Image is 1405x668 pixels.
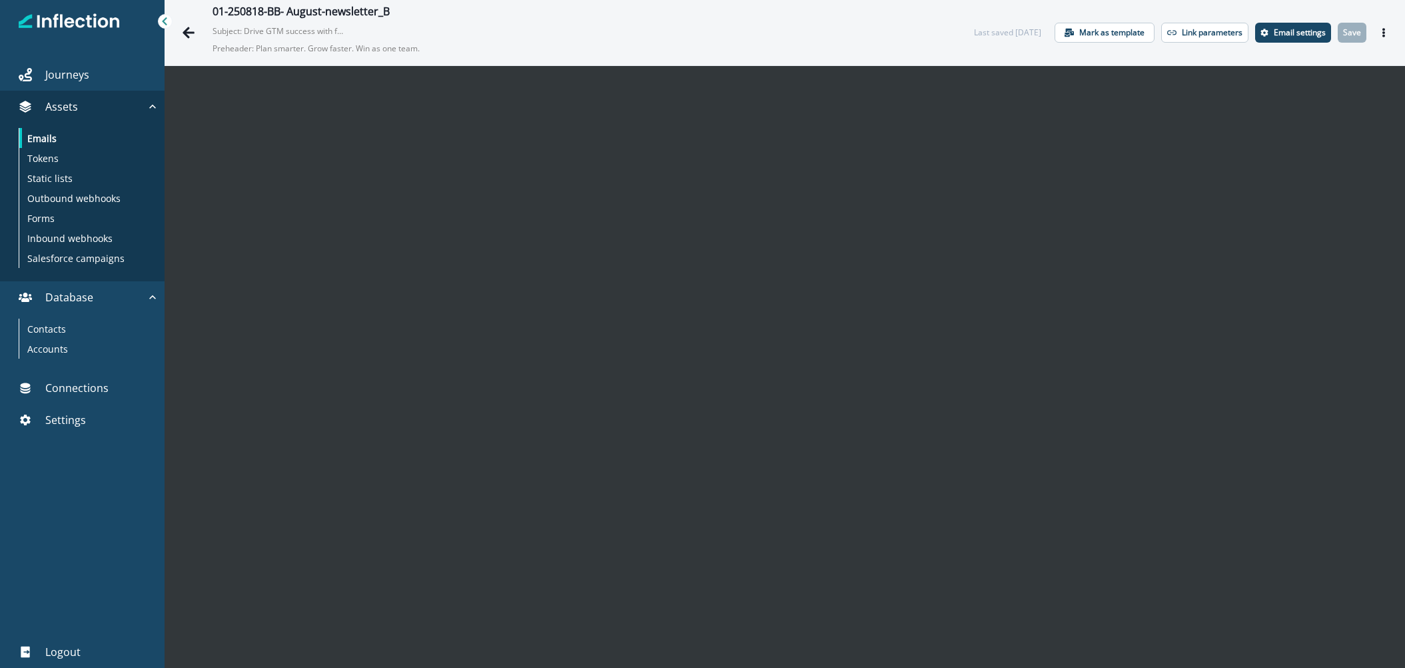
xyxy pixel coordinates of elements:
p: Logout [45,644,81,660]
a: Forms [19,208,154,228]
button: Mark as template [1055,23,1155,43]
p: Mark as template [1079,28,1145,37]
p: Database [45,289,93,305]
p: Email settings [1274,28,1326,37]
p: Contacts [27,322,66,336]
p: Static lists [27,171,73,185]
p: Outbound webhooks [27,191,121,205]
p: Forms [27,211,55,225]
p: Save [1343,28,1361,37]
button: Settings [1255,23,1331,43]
p: Subject: Drive GTM success with fresh resources for team alignment [213,20,346,37]
p: Salesforce campaigns [27,251,125,265]
button: Go back [175,19,202,46]
p: Inbound webhooks [27,231,113,245]
a: Tokens [19,148,154,168]
a: Accounts [19,339,154,359]
p: Tokens [27,151,59,165]
p: Link parameters [1182,28,1242,37]
p: Preheader: Plan smarter. Grow faster. Win as one team. [213,37,546,60]
p: Settings [45,412,86,428]
img: Inflection [19,12,121,31]
a: Emails [19,128,154,148]
a: Inbound webhooks [19,228,154,248]
p: Journeys [45,67,89,83]
button: Actions [1373,23,1394,43]
div: 01-250818-BB- August-newsletter_B [213,5,390,20]
button: Link parameters [1161,23,1248,43]
a: Outbound webhooks [19,188,154,208]
p: Connections [45,380,109,396]
a: Salesforce campaigns [19,248,154,268]
a: Contacts [19,319,154,339]
button: Save [1338,23,1366,43]
div: Last saved [DATE] [974,27,1041,39]
p: Emails [27,131,57,145]
p: Assets [45,99,78,115]
p: Accounts [27,342,68,356]
a: Static lists [19,168,154,188]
